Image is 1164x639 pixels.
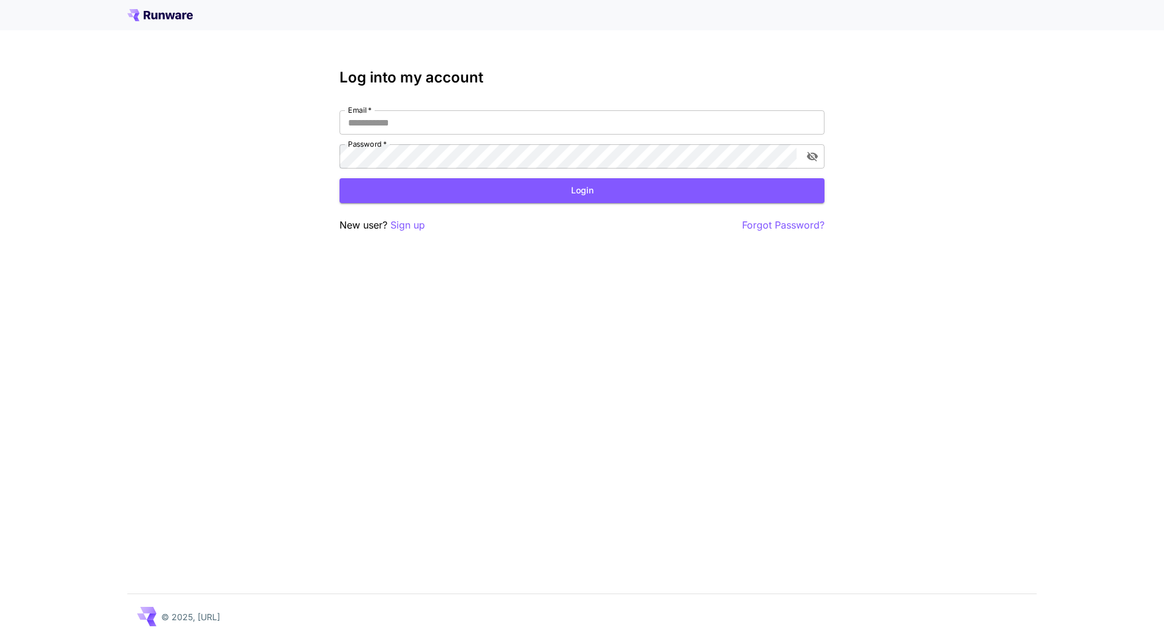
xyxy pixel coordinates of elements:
[339,178,824,203] button: Login
[390,218,425,233] button: Sign up
[348,139,387,149] label: Password
[161,611,220,623] p: © 2025, [URL]
[742,218,824,233] button: Forgot Password?
[339,69,824,86] h3: Log into my account
[339,218,425,233] p: New user?
[348,105,372,115] label: Email
[801,146,823,167] button: toggle password visibility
